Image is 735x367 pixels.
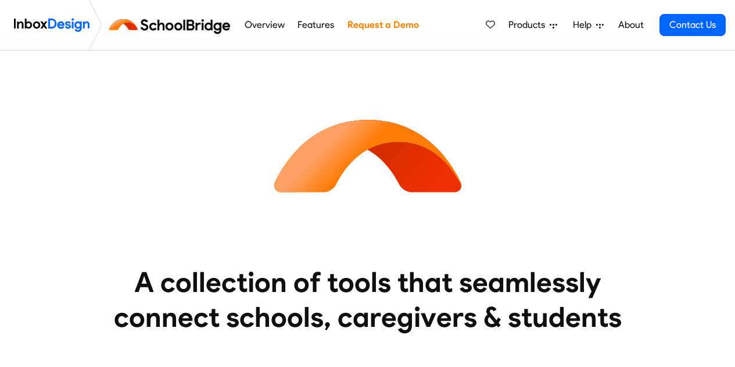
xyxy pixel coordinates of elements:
a: Help [568,13,608,37]
img: schoolbridge logo [107,11,238,39]
span: Help [573,18,596,32]
img: icon_schoolbridge.svg [263,51,472,260]
span: Products [508,18,550,32]
a: Contact Us [659,14,726,36]
a: About [615,13,647,37]
a: Products [504,13,562,37]
a: Request a Demo [344,13,422,37]
a: Features [295,13,338,37]
a: Overview [241,13,288,37]
heading: A collection of tools that seamlessly connect schools, caregivers & students [92,265,644,334]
